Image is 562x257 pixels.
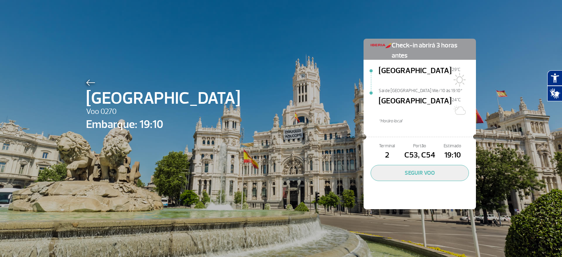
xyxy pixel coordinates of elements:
span: [GEOGRAPHIC_DATA] [86,86,240,111]
button: Abrir tradutor de língua de sinais. [547,86,562,101]
span: [GEOGRAPHIC_DATA] [379,65,452,88]
span: Estimado [436,143,469,149]
span: Voo 0270 [86,106,240,118]
span: Portão [403,143,436,149]
span: *Horáro local [379,118,476,124]
span: [GEOGRAPHIC_DATA] [379,95,452,118]
span: 24°C [452,97,461,103]
span: Check-in abrirá 3 horas antes [392,39,469,61]
span: 19:10 [436,149,469,161]
span: Sai de [GEOGRAPHIC_DATA] We/10 às 19:10* [379,88,476,92]
span: 29°C [452,67,460,72]
span: C53, C54 [403,149,436,161]
button: SEGUIR VOO [371,165,469,181]
span: Terminal [371,143,403,149]
button: Abrir recursos assistivos. [547,70,562,86]
img: Sol [452,73,466,87]
span: 2 [371,149,403,161]
span: Embarque: 19:10 [86,116,240,133]
div: Plugin de acessibilidade da Hand Talk. [547,70,562,101]
img: Sol com muitas nuvens [452,103,466,117]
